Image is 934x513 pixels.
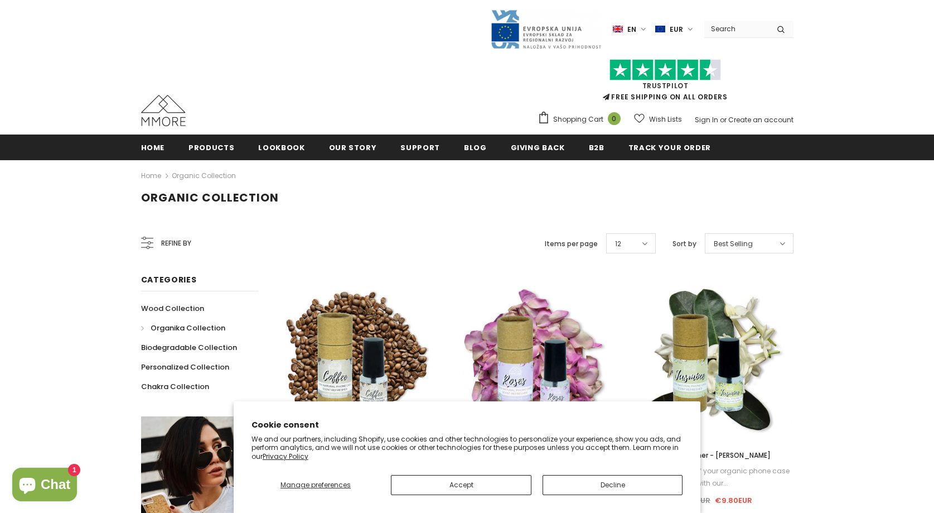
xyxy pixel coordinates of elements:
a: Home [141,135,165,160]
img: Trust Pilot Stars [609,59,721,81]
h2: Cookie consent [251,419,683,431]
label: Sort by [672,238,696,250]
span: Wood Collection [141,303,204,314]
span: Personalized Collection [141,362,229,372]
span: FREE SHIPPING ON ALL ORDERS [538,64,793,102]
a: Track your order [628,135,711,160]
inbox-online-store-chat: Shopify online store chat [9,468,80,504]
label: Items per page [545,238,598,250]
a: Giving back [511,135,565,160]
button: Manage preferences [251,475,380,495]
span: 0 [608,112,621,125]
a: B2B [589,135,604,160]
button: Decline [543,475,683,495]
span: B2B [589,142,604,153]
span: Organika Collection [151,323,225,333]
span: Home [141,142,165,153]
span: €11.90EUR [672,495,710,506]
div: Refresh the scent of your organic phone case with our... [631,465,793,490]
a: Javni Razpis [490,24,602,33]
span: Products [188,142,234,153]
a: Scent Refresher - [PERSON_NAME] [631,449,793,462]
img: Javni Razpis [490,9,602,50]
span: Biodegradable Collection [141,342,237,353]
span: Categories [141,274,197,285]
a: Trustpilot [642,81,689,90]
button: Accept [391,475,531,495]
span: Wish Lists [649,114,682,125]
a: Wood Collection [141,299,204,318]
a: support [400,135,440,160]
a: Chakra Collection [141,377,209,396]
span: Lookbook [258,142,304,153]
a: Privacy Policy [263,452,308,461]
a: Personalized Collection [141,357,229,377]
a: Products [188,135,234,160]
span: or [720,115,727,124]
span: Chakra Collection [141,381,209,392]
a: Wish Lists [634,109,682,129]
span: Track your order [628,142,711,153]
span: Refine by [161,237,191,250]
span: Our Story [329,142,377,153]
img: i-lang-1.png [613,25,623,34]
a: Our Story [329,135,377,160]
span: Organic Collection [141,190,279,205]
p: We and our partners, including Shopify, use cookies and other technologies to personalize your ex... [251,435,683,461]
span: Best Selling [714,238,753,250]
a: Sign In [695,115,718,124]
span: Giving back [511,142,565,153]
img: MMORE Cases [141,95,186,126]
a: Lookbook [258,135,304,160]
input: Search Site [704,21,768,37]
span: Shopping Cart [553,114,603,125]
span: €9.80EUR [715,495,752,506]
a: Organic Collection [172,171,236,180]
a: Create an account [728,115,793,124]
span: Scent Refresher - [PERSON_NAME] [654,450,771,460]
span: EUR [670,24,683,35]
span: support [400,142,440,153]
a: Organika Collection [141,318,225,338]
span: Manage preferences [280,480,351,490]
span: Blog [464,142,487,153]
a: Biodegradable Collection [141,338,237,357]
span: en [627,24,636,35]
a: Shopping Cart 0 [538,111,626,128]
span: 12 [615,238,621,250]
a: Home [141,169,161,183]
a: Blog [464,135,487,160]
